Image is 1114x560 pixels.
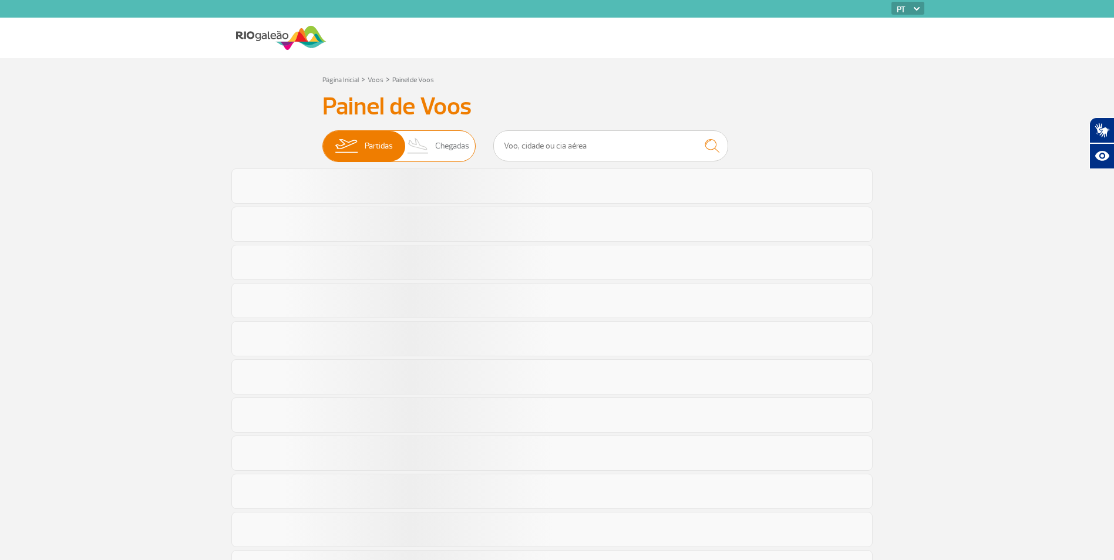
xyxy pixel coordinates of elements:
[322,92,792,122] h3: Painel de Voos
[493,130,728,161] input: Voo, cidade ou cia aérea
[1089,117,1114,143] button: Abrir tradutor de língua de sinais.
[1089,143,1114,169] button: Abrir recursos assistivos.
[361,72,365,86] a: >
[1089,117,1114,169] div: Plugin de acessibilidade da Hand Talk.
[365,131,393,161] span: Partidas
[435,131,469,161] span: Chegadas
[328,131,365,161] img: slider-embarque
[386,72,390,86] a: >
[368,76,383,85] a: Voos
[322,76,359,85] a: Página Inicial
[392,76,434,85] a: Painel de Voos
[401,131,436,161] img: slider-desembarque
